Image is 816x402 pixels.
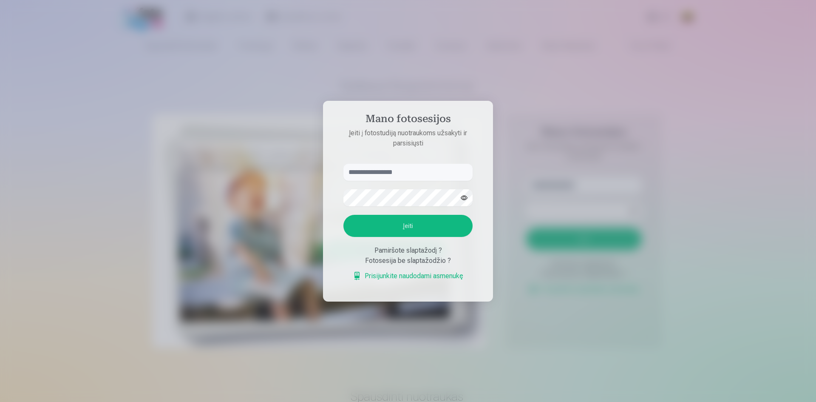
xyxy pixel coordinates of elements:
[335,113,481,128] h4: Mano fotosesijos
[353,271,463,281] a: Prisijunkite naudodami asmenukę
[343,215,473,237] button: Įeiti
[335,128,481,148] p: Įeiti į fotostudiją nuotraukoms užsakyti ir parsisiųsti
[343,256,473,266] div: Fotosesija be slaptažodžio ?
[343,245,473,256] div: Pamiršote slaptažodį ?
